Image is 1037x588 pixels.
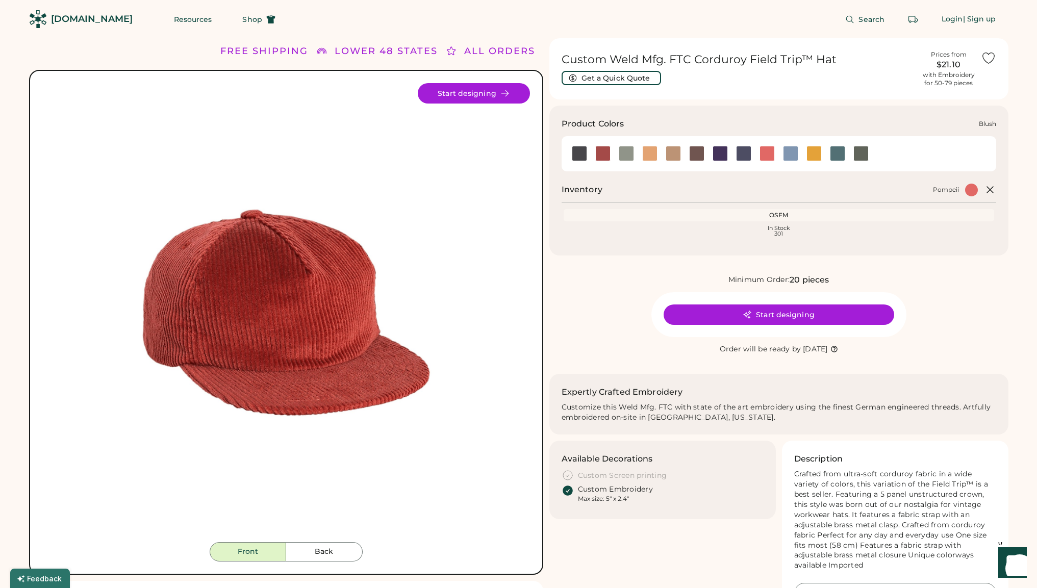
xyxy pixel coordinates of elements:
[979,120,996,128] div: Blush
[566,225,992,237] div: In Stock 301
[803,344,828,354] div: [DATE]
[989,542,1032,586] iframe: Front Chat
[664,304,894,325] button: Start designing
[923,71,975,87] div: with Embroidery for 50-79 pieces
[29,10,47,28] img: Rendered Logo - Screens
[286,542,363,561] button: Back
[562,184,602,196] h2: Inventory
[562,386,683,398] h2: Expertly Crafted Embroidery
[578,495,629,503] div: Max size: 5" x 2.4"
[794,453,843,465] h3: Description
[963,14,996,24] div: | Sign up
[562,453,653,465] h3: Available Decorations
[562,402,996,423] div: Customize this Weld Mfg. FTC with state of the art embroidery using the finest German engineered ...
[578,484,653,495] div: Custom Embroidery
[230,9,287,30] button: Shop
[220,44,308,58] div: FREE SHIPPING
[562,118,624,130] h3: Product Colors
[210,542,286,561] button: Front
[933,186,959,194] div: Pompeii
[794,469,996,571] div: Crafted from ultra-soft corduroy fabric in a wide variety of colors, this variation of the Field ...
[942,14,963,24] div: Login
[57,83,516,542] div: FTC Style Image
[464,44,535,58] div: ALL ORDERS
[566,211,992,219] div: OSFM
[858,16,884,23] span: Search
[162,9,224,30] button: Resources
[728,275,790,285] div: Minimum Order:
[562,53,917,67] h1: Custom Weld Mfg. FTC Corduroy Field Trip™ Hat
[923,59,975,71] div: $21.10
[903,9,923,30] button: Retrieve an order
[562,71,661,85] button: Get a Quick Quote
[335,44,438,58] div: LOWER 48 STATES
[931,50,967,59] div: Prices from
[790,274,829,286] div: 20 pieces
[578,471,667,481] div: Custom Screen printing
[51,13,133,25] div: [DOMAIN_NAME]
[242,16,262,23] span: Shop
[720,344,801,354] div: Order will be ready by
[57,83,516,542] img: FTC - Pompeii Front Image
[833,9,897,30] button: Search
[418,83,530,104] button: Start designing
